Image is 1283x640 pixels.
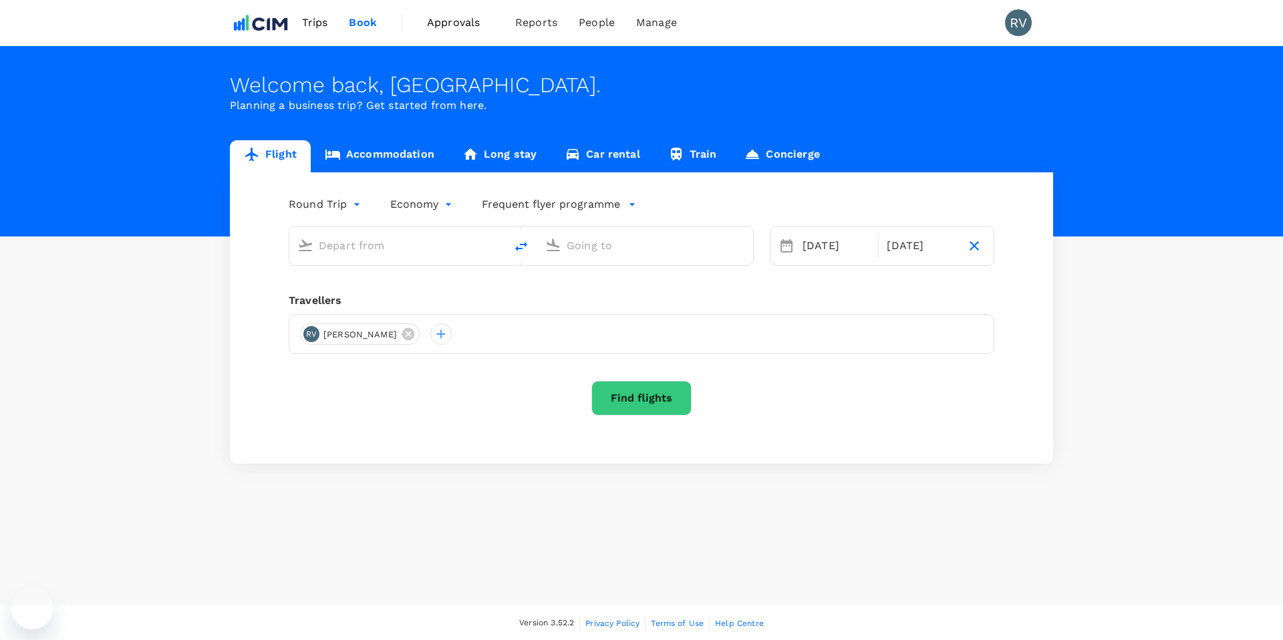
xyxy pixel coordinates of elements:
[315,328,405,341] span: [PERSON_NAME]
[715,616,764,631] a: Help Centre
[505,230,537,263] button: delete
[744,244,746,247] button: Open
[730,140,833,172] a: Concierge
[496,244,498,247] button: Open
[349,15,377,31] span: Book
[230,8,291,37] img: CIM ENVIRONMENTAL PTY LTD
[289,194,364,215] div: Round Trip
[289,293,994,309] div: Travellers
[230,98,1053,114] p: Planning a business trip? Get started from here.
[390,194,455,215] div: Economy
[636,15,677,31] span: Manage
[448,140,551,172] a: Long stay
[654,140,731,172] a: Train
[11,587,53,629] iframe: Button to launch messaging window
[651,619,704,628] span: Terms of Use
[303,326,319,342] div: RV
[311,140,448,172] a: Accommodation
[585,616,639,631] a: Privacy Policy
[567,235,725,256] input: Going to
[482,196,620,212] p: Frequent flyer programme
[482,196,636,212] button: Frequent flyer programme
[515,15,557,31] span: Reports
[230,140,311,172] a: Flight
[551,140,654,172] a: Car rental
[797,232,875,259] div: [DATE]
[715,619,764,628] span: Help Centre
[651,616,704,631] a: Terms of Use
[300,323,420,345] div: RV[PERSON_NAME]
[579,15,615,31] span: People
[302,15,328,31] span: Trips
[1005,9,1032,36] div: RV
[591,381,692,416] button: Find flights
[319,235,477,256] input: Depart from
[881,232,960,259] div: [DATE]
[585,619,639,628] span: Privacy Policy
[230,73,1053,98] div: Welcome back , [GEOGRAPHIC_DATA] .
[519,617,574,630] span: Version 3.52.2
[427,15,494,31] span: Approvals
